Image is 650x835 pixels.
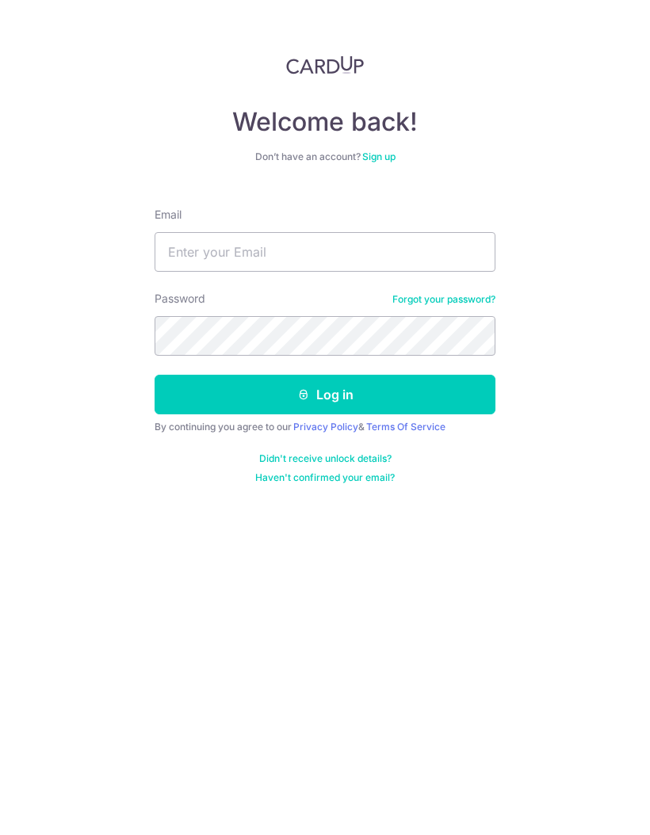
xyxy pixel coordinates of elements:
label: Password [155,291,205,307]
h4: Welcome back! [155,106,495,138]
a: Privacy Policy [293,421,358,433]
img: CardUp Logo [286,55,364,74]
a: Sign up [362,151,396,162]
div: Don’t have an account? [155,151,495,163]
a: Forgot your password? [392,293,495,306]
a: Haven't confirmed your email? [255,471,395,484]
label: Email [155,207,182,223]
input: Enter your Email [155,232,495,272]
div: By continuing you agree to our & [155,421,495,433]
a: Terms Of Service [366,421,445,433]
a: Didn't receive unlock details? [259,452,392,465]
button: Log in [155,375,495,414]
